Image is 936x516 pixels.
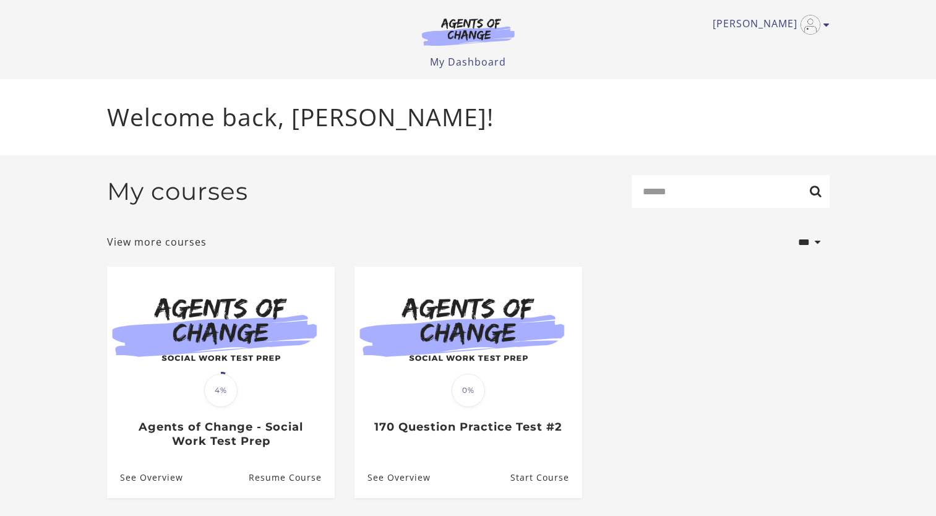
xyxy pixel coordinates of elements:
[367,420,569,434] h3: 170 Question Practice Test #2
[452,374,485,407] span: 0%
[107,234,207,249] a: View more courses
[107,458,183,498] a: Agents of Change - Social Work Test Prep: See Overview
[107,177,248,206] h2: My courses
[204,374,238,407] span: 4%
[713,15,823,35] a: Toggle menu
[248,458,334,498] a: Agents of Change - Social Work Test Prep: Resume Course
[409,17,528,46] img: Agents of Change Logo
[354,458,431,498] a: 170 Question Practice Test #2: See Overview
[430,55,506,69] a: My Dashboard
[510,458,582,498] a: 170 Question Practice Test #2: Resume Course
[107,99,830,135] p: Welcome back, [PERSON_NAME]!
[120,420,321,448] h3: Agents of Change - Social Work Test Prep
